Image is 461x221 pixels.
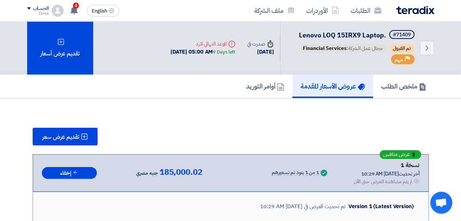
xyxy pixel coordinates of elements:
button: English [87,5,119,17]
a: ملخص الطلب [373,75,434,98]
img: profile_test.png [52,5,63,17]
a: ملف الشركة [248,2,300,19]
div: لم يتم مشاهدة العرض حتى الآن [354,178,412,185]
span: تقديم عرض سعر [42,134,79,140]
a: الأوردرات [300,2,345,19]
img: Teradix logo [396,6,434,14]
span: مهم [395,56,403,63]
button: إخفاء [42,167,97,179]
div: الموعد النهائي للرد [171,40,235,48]
h5: ملخص الطلب [381,82,426,90]
div: أخر تحديث [DATE] 10:29 AM [354,170,420,178]
span: Lenovo LOQ 15IRX9 Laptop. [299,30,386,40]
div: [DATE] 05:00 AM [171,48,235,56]
span: مجال عمل الشركة: [299,44,386,53]
a: عروض الأسعار المقدمة [292,75,373,98]
a: الطلبات [345,2,387,19]
span: عرض منافس [383,152,410,157]
div: Esraa [27,11,49,15]
div: Open chat [430,192,452,214]
div: الحساب [33,6,49,12]
div: تقديم عرض أسعار [27,21,93,75]
span: 185,000.02 [160,168,202,177]
span: جنيه مصري [136,169,158,178]
div: [DATE] [247,48,274,56]
div: تم تحديث العرض في [DATE] 10:29 AM [260,202,345,211]
span: تم القبول [389,44,414,53]
div: 1 من 1 بنود تم تسعيرهم [272,170,319,176]
div: 9 Days left [213,48,235,56]
span: 6 [73,3,79,8]
h5: Lenovo LOQ 15IRX9 Laptop. [298,30,416,40]
span: English [92,8,107,14]
a: أوامر التوريد [238,75,292,98]
div: صدرت في [247,40,274,48]
div: نسخة 1 [354,160,420,170]
div: Version 1 (Latest Version) [348,202,413,211]
h5: أوامر التوريد [246,82,284,90]
button: تقديم عرض سعر [33,128,98,145]
h5: عروض الأسعار المقدمة [300,82,365,90]
span: Financial Services [303,44,347,52]
div: #71409 [393,32,411,37]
